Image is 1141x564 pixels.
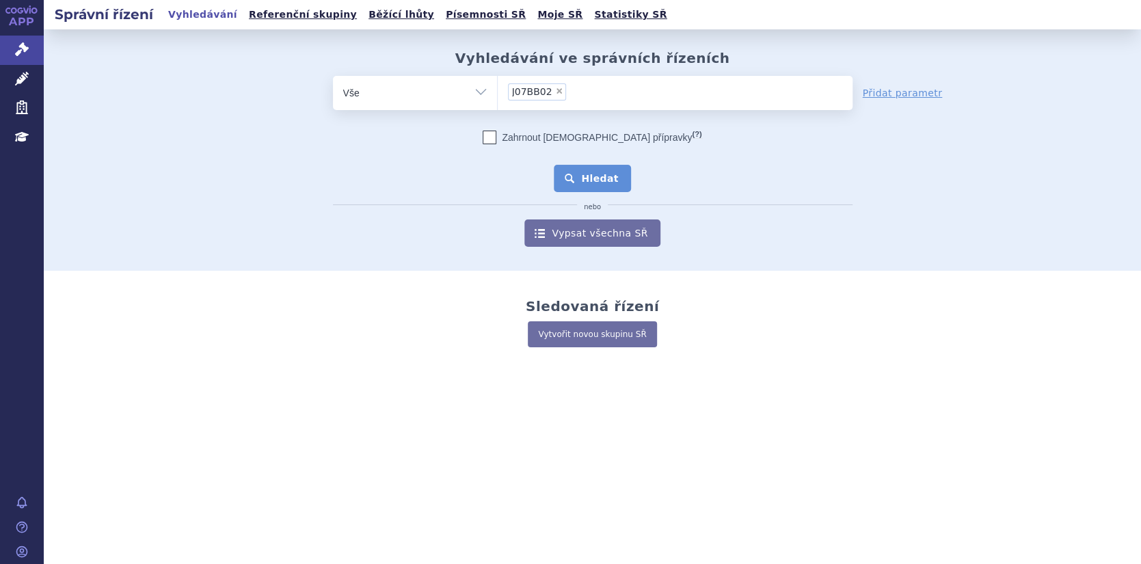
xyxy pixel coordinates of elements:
[364,5,438,24] a: Běžící lhůty
[528,321,656,347] a: Vytvořit novou skupinu SŘ
[692,130,701,139] abbr: (?)
[555,87,563,95] span: ×
[533,5,587,24] a: Moje SŘ
[577,203,608,211] i: nebo
[44,5,164,24] h2: Správní řízení
[164,5,241,24] a: Vyhledávání
[483,131,701,144] label: Zahrnout [DEMOGRAPHIC_DATA] přípravky
[554,165,631,192] button: Hledat
[512,87,552,96] span: J07BB02
[526,298,659,314] h2: Sledovaná řízení
[863,86,943,100] a: Přidat parametr
[508,83,567,100] li: J07BB02
[455,50,730,66] h2: Vyhledávání ve správních řízeních
[245,5,361,24] a: Referenční skupiny
[524,219,660,247] a: Vypsat všechna SŘ
[570,83,578,100] input: J07BB02
[590,5,671,24] a: Statistiky SŘ
[442,5,530,24] a: Písemnosti SŘ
